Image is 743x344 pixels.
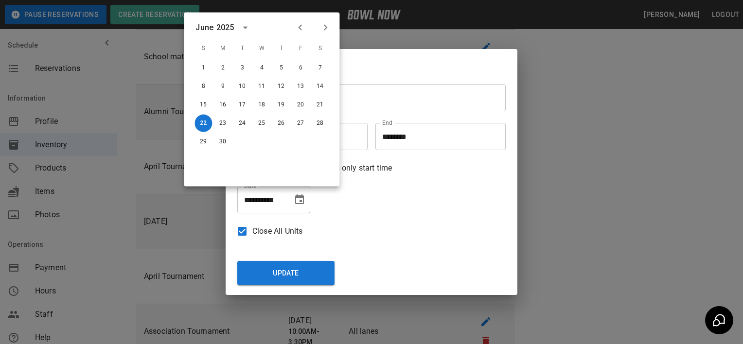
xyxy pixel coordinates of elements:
[292,78,309,95] button: Jun 13, 2025
[233,96,251,114] button: Jun 17, 2025
[311,115,329,132] button: Jun 28, 2025
[214,78,231,95] button: Jun 9, 2025
[233,115,251,132] button: Jun 24, 2025
[226,49,517,80] h2: Time Block
[253,78,270,95] button: Jun 11, 2025
[272,78,290,95] button: Jun 12, 2025
[317,162,392,174] span: Blocks only start time
[292,59,309,77] button: Jun 6, 2025
[233,39,251,58] span: T
[237,19,254,36] button: calendar view is open, switch to year view
[253,96,270,114] button: Jun 18, 2025
[195,22,213,34] div: June
[375,123,499,150] input: Choose time, selected time is 2:00 PM
[237,261,335,285] button: Update
[311,78,329,95] button: Jun 14, 2025
[382,119,392,127] label: End
[290,190,309,209] button: Choose date, selected date is Jun 22, 2025
[252,225,302,237] span: Close All Units
[233,59,251,77] button: Jun 3, 2025
[195,78,212,95] button: Jun 8, 2025
[214,39,231,58] span: M
[253,59,270,77] button: Jun 4, 2025
[272,59,290,77] button: Jun 5, 2025
[292,96,309,114] button: Jun 20, 2025
[195,39,212,58] span: S
[214,59,231,77] button: Jun 2, 2025
[253,39,270,58] span: W
[195,59,212,77] button: Jun 1, 2025
[214,96,231,114] button: Jun 16, 2025
[195,115,212,132] button: Jun 22, 2025
[292,19,308,36] button: Previous month
[272,96,290,114] button: Jun 19, 2025
[214,133,231,151] button: Jun 30, 2025
[233,78,251,95] button: Jun 10, 2025
[311,59,329,77] button: Jun 7, 2025
[253,115,270,132] button: Jun 25, 2025
[195,96,212,114] button: Jun 15, 2025
[214,115,231,132] button: Jun 23, 2025
[272,115,290,132] button: Jun 26, 2025
[272,39,290,58] span: T
[317,19,334,36] button: Next month
[292,39,309,58] span: F
[292,115,309,132] button: Jun 27, 2025
[311,39,329,58] span: S
[195,133,212,151] button: Jun 29, 2025
[216,22,234,34] div: 2025
[311,96,329,114] button: Jun 21, 2025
